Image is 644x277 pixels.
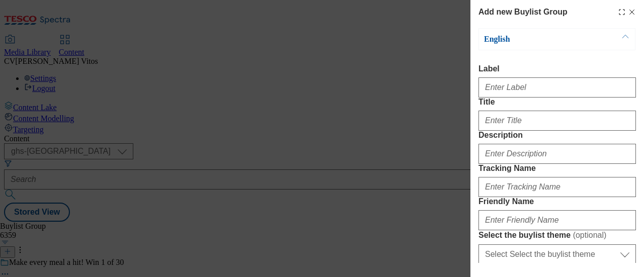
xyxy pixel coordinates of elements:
[478,131,636,140] label: Description
[478,6,568,18] h4: Add new Buylist Group
[478,144,636,164] input: Enter Description
[573,231,607,239] span: ( optional )
[478,177,636,197] input: Enter Tracking Name
[478,64,636,73] label: Label
[478,210,636,230] input: Enter Friendly Name
[478,98,636,107] label: Title
[484,34,590,44] p: English
[478,197,636,206] label: Friendly Name
[478,230,636,240] label: Select the buylist theme
[478,77,636,98] input: Enter Label
[478,164,636,173] label: Tracking Name
[478,111,636,131] input: Enter Title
